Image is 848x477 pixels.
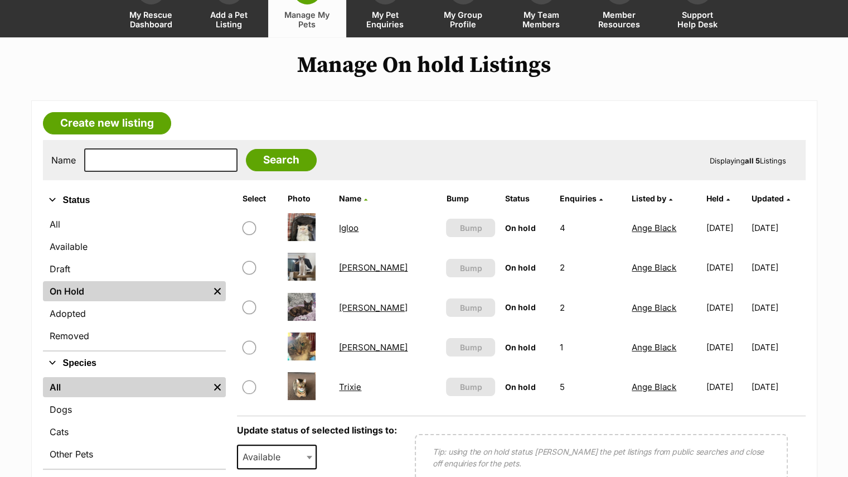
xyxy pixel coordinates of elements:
span: On hold [505,223,535,233]
th: Photo [283,190,333,208]
div: Status [43,212,226,350]
a: Ange Black [632,223,676,233]
a: Adopted [43,303,226,324]
td: [DATE] [702,248,751,287]
th: Status [501,190,554,208]
span: Bump [459,222,482,234]
span: On hold [505,382,535,392]
div: Species [43,375,226,469]
span: Displaying Listings [710,156,786,165]
a: Draft [43,259,226,279]
a: Updated [752,194,790,203]
th: Select [238,190,282,208]
button: Bump [446,259,495,277]
span: On hold [505,263,535,272]
td: [DATE] [752,288,804,327]
a: Remove filter [209,377,226,397]
td: 5 [555,368,626,406]
td: 1 [555,328,626,367]
span: On hold [505,343,535,352]
span: Member Resources [594,10,645,29]
a: Trixie [339,382,361,392]
button: Bump [446,378,495,396]
button: Species [43,356,226,370]
strong: all 5 [745,156,760,165]
a: Ange Black [632,382,676,392]
span: My Pet Enquiries [360,10,410,29]
img: Trixie [288,372,316,400]
img: Kirby [288,253,316,281]
a: All [43,377,209,397]
a: Removed [43,326,226,346]
td: [DATE] [752,209,804,247]
span: My Group Profile [438,10,488,29]
td: [DATE] [702,209,751,247]
span: Bump [459,302,482,314]
a: [PERSON_NAME] [339,302,408,313]
span: Manage My Pets [282,10,332,29]
span: Bump [459,341,482,353]
button: Bump [446,338,495,356]
span: Bump [459,262,482,274]
a: Name [339,194,367,203]
label: Name [51,155,76,165]
a: Igloo [339,223,358,233]
a: Available [43,237,226,257]
a: Enquiries [560,194,603,203]
a: Cats [43,422,226,442]
a: Create new listing [43,112,171,134]
td: [DATE] [702,328,751,367]
td: [DATE] [752,328,804,367]
a: Remove filter [209,281,226,301]
a: Dogs [43,399,226,420]
a: [PERSON_NAME] [339,262,408,273]
span: Listed by [632,194,666,203]
a: Listed by [632,194,672,203]
a: [PERSON_NAME] [339,342,408,353]
input: Search [246,149,317,171]
td: [DATE] [702,288,751,327]
td: [DATE] [702,368,751,406]
span: Available [238,449,292,465]
span: On hold [505,302,535,312]
a: Held [706,194,730,203]
td: 2 [555,248,626,287]
span: translation missing: en.admin.listings.index.attributes.enquiries [560,194,597,203]
img: Lucy [288,293,316,321]
span: Updated [752,194,784,203]
span: Name [339,194,361,203]
label: Update status of selected listings to: [237,425,397,436]
a: All [43,214,226,234]
span: Support Help Desk [672,10,723,29]
a: On Hold [43,281,209,301]
span: Available [237,445,317,469]
p: Tip: using the on hold status [PERSON_NAME] the pet listings from public searches and close off e... [433,446,770,469]
td: 2 [555,288,626,327]
span: Add a Pet Listing [204,10,254,29]
a: Ange Black [632,342,676,353]
button: Bump [446,219,495,237]
span: Held [706,194,724,203]
span: My Rescue Dashboard [126,10,176,29]
a: Ange Black [632,262,676,273]
th: Bump [442,190,500,208]
a: Other Pets [43,444,226,464]
td: [DATE] [752,248,804,287]
td: 4 [555,209,626,247]
a: Ange Black [632,302,676,313]
td: [DATE] [752,368,804,406]
span: Bump [459,381,482,393]
span: My Team Members [516,10,566,29]
button: Status [43,193,226,208]
button: Bump [446,298,495,317]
